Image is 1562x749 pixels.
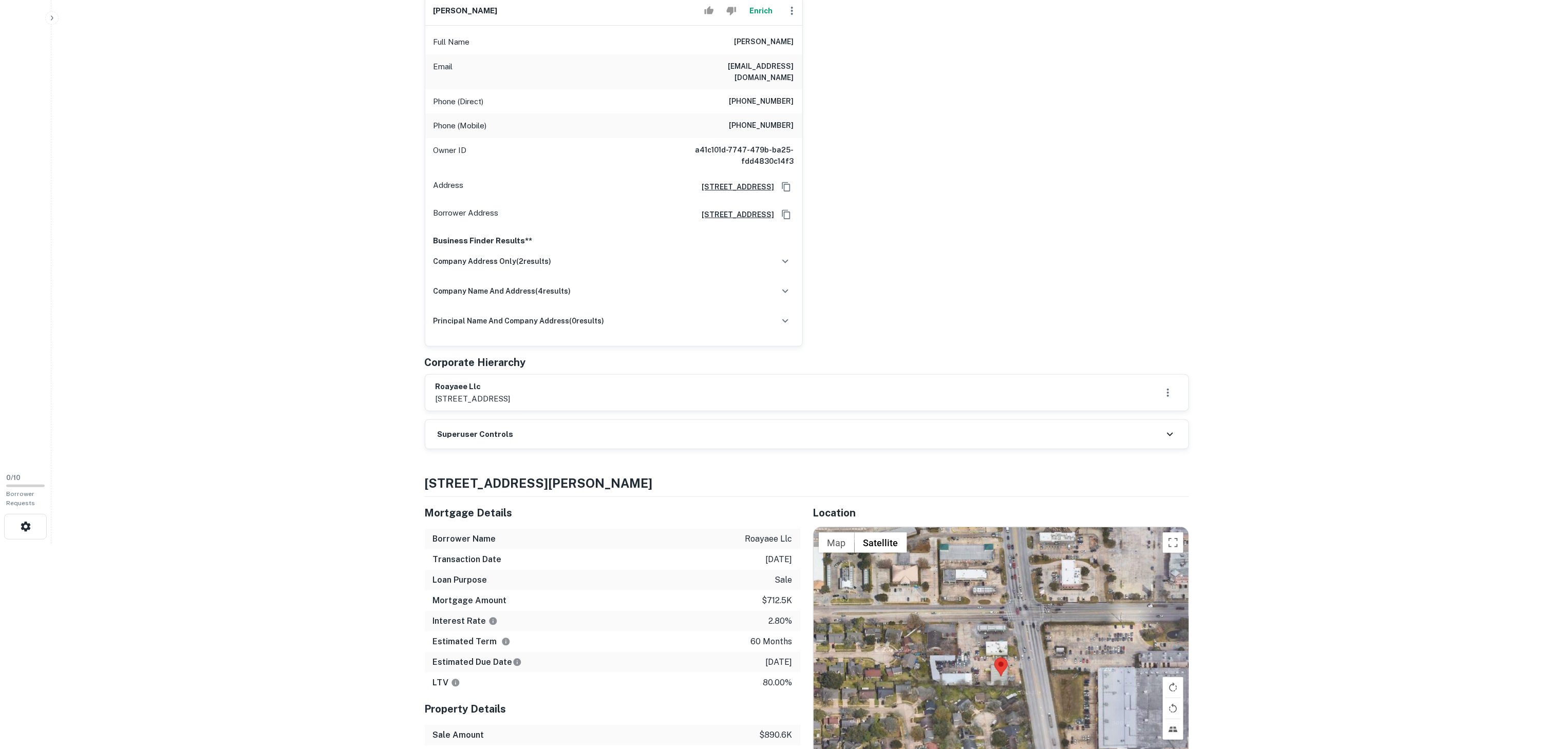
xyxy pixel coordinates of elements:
[694,181,775,193] a: [STREET_ADDRESS]
[779,179,794,195] button: Copy Address
[745,1,778,21] button: Enrich
[694,209,775,220] a: [STREET_ADDRESS]
[438,429,514,440] h6: Superuser Controls
[434,235,794,247] p: Business Finder Results**
[434,36,470,48] p: Full Name
[775,574,793,586] p: sale
[434,144,467,167] p: Owner ID
[451,678,460,687] svg: LTVs displayed on the website are for informational purposes only and may be reported incorrectly...
[433,574,487,586] h6: Loan Purpose
[722,1,740,21] button: Reject
[433,729,484,741] h6: Sale Amount
[766,553,793,566] p: [DATE]
[425,505,801,521] h5: Mortgage Details
[1163,677,1183,698] button: Rotate map clockwise
[434,256,552,267] h6: company address only ( 2 results)
[729,120,794,132] h6: [PHONE_NUMBER]
[434,95,484,108] p: Phone (Direct)
[434,179,464,195] p: Address
[433,656,522,668] h6: Estimated Due Date
[751,636,793,648] p: 60 months
[433,594,507,607] h6: Mortgage Amount
[6,474,21,482] span: 0 / 10
[433,636,511,648] h6: Estimated Term
[434,207,499,222] p: Borrower Address
[671,144,794,167] h6: a41c101d-7747-479b-ba25-fdd4830c14f3
[735,36,794,48] h6: [PERSON_NAME]
[762,594,793,607] p: $712.5k
[425,701,801,717] h5: Property Details
[434,5,498,17] h6: [PERSON_NAME]
[1163,532,1183,553] button: Toggle fullscreen view
[819,532,855,553] button: Show street map
[488,617,498,626] svg: The interest rates displayed on the website are for informational purposes only and may be report...
[434,61,453,83] p: Email
[1163,719,1183,740] button: Tilt map
[763,677,793,689] p: 80.00%
[501,637,511,646] svg: Term is based on a standard schedule for this type of loan.
[700,1,718,21] button: Accept
[766,656,793,668] p: [DATE]
[769,615,793,627] p: 2.80%
[433,533,496,545] h6: Borrower Name
[433,615,498,627] h6: Interest Rate
[729,95,794,108] h6: [PHONE_NUMBER]
[436,393,511,405] p: [STREET_ADDRESS]
[1511,667,1562,716] iframe: Chat Widget
[513,658,522,667] svg: Estimate is based on a standard schedule for this type of loan.
[779,207,794,222] button: Copy Address
[425,474,1189,492] h4: [STREET_ADDRESS][PERSON_NAME]
[745,533,793,545] p: roayaee llc
[813,505,1189,521] h5: Location
[434,120,487,132] p: Phone (Mobile)
[760,729,793,741] p: $890.6k
[434,285,571,297] h6: company name and address ( 4 results)
[1163,698,1183,719] button: Rotate map counterclockwise
[671,61,794,83] h6: [EMAIL_ADDRESS][DOMAIN_NAME]
[425,355,526,370] h5: Corporate Hierarchy
[433,553,502,566] h6: Transaction Date
[6,490,35,507] span: Borrower Requests
[433,677,460,689] h6: LTV
[436,381,511,393] h6: roayaee llc
[855,532,907,553] button: Show satellite imagery
[434,315,605,327] h6: principal name and company address ( 0 results)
